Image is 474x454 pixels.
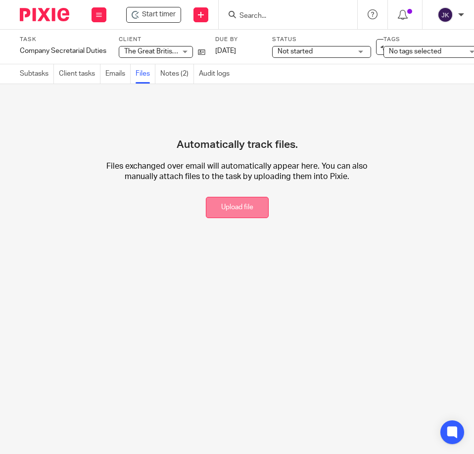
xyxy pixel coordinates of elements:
[437,7,453,23] img: svg%3E
[177,104,298,151] h4: Automatically track files.
[38,58,89,65] div: Domain Overview
[26,26,109,34] div: Domain: [DOMAIN_NAME]
[28,16,48,24] div: v 4.0.25
[109,58,167,65] div: Keywords by Traffic
[215,47,236,54] span: [DATE]
[124,48,278,55] span: The Great British Ground Screw Company Limited
[278,48,313,55] span: Not started
[142,9,176,20] span: Start timer
[215,36,260,44] label: Due by
[119,36,205,44] label: Client
[272,36,371,44] label: Status
[126,7,181,23] div: The Great British Ground Screw Company Limited - Company Secretarial Duties
[27,57,35,65] img: tab_domain_overview_orange.svg
[105,64,131,84] a: Emails
[59,64,100,84] a: Client tasks
[238,12,328,21] input: Search
[20,64,54,84] a: Subtasks
[20,8,69,21] img: Pixie
[20,36,106,44] label: Task
[199,64,235,84] a: Audit logs
[160,64,194,84] a: Notes (2)
[16,16,24,24] img: logo_orange.svg
[389,48,441,55] span: No tags selected
[20,46,106,56] div: Company Secretarial Duties
[16,26,24,34] img: website_grey.svg
[206,197,269,218] button: Upload file
[92,161,381,182] p: Files exchanged over email will automatically appear here. You can also manually attach files to ...
[136,64,155,84] a: Files
[98,57,106,65] img: tab_keywords_by_traffic_grey.svg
